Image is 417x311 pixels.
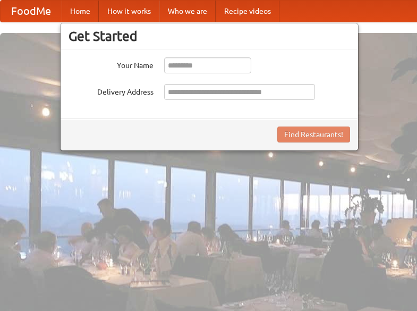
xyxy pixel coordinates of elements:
[62,1,99,22] a: Home
[1,1,62,22] a: FoodMe
[69,84,154,97] label: Delivery Address
[277,127,350,142] button: Find Restaurants!
[216,1,279,22] a: Recipe videos
[99,1,159,22] a: How it works
[159,1,216,22] a: Who we are
[69,57,154,71] label: Your Name
[69,28,350,44] h3: Get Started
